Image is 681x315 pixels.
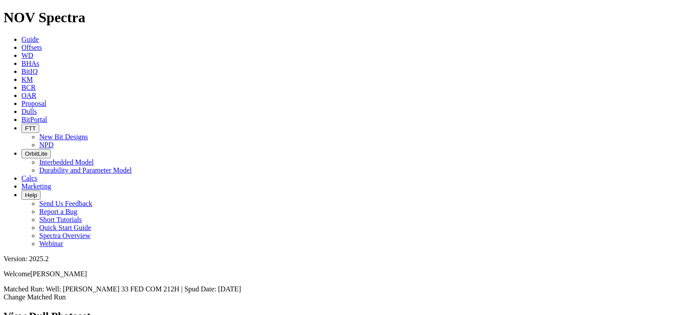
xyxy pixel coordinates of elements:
span: Well: [PERSON_NAME] 33 FED COM 212H | Spud Date: [DATE] [46,285,241,293]
a: Interbedded Model [39,158,94,166]
span: Matched Run: [4,285,44,293]
a: Offsets [21,44,42,51]
a: Short Tutorials [39,216,82,223]
h1: NOV Spectra [4,9,677,26]
button: OrbitLite [21,149,51,158]
a: BitPortal [21,116,47,123]
a: Marketing [21,182,51,190]
button: FTT [21,124,39,133]
button: Help [21,190,41,200]
a: New Bit Designs [39,133,88,141]
a: Send Us Feedback [39,200,92,207]
span: FTT [25,125,36,132]
a: Report a Bug [39,208,77,215]
a: Durability and Parameter Model [39,166,132,174]
a: OAR [21,92,37,99]
a: Dulls [21,108,37,115]
span: OrbitLite [25,150,47,157]
a: BitIQ [21,68,37,75]
a: KM [21,76,33,83]
a: Spectra Overview [39,232,90,239]
a: WD [21,52,33,59]
a: BCR [21,84,36,91]
a: Guide [21,36,39,43]
span: Help [25,192,37,198]
a: Calcs [21,174,37,182]
a: NPD [39,141,53,149]
a: Webinar [39,240,63,247]
a: Change Matched Run [4,293,66,301]
a: Quick Start Guide [39,224,91,231]
p: Welcome [4,270,677,278]
a: Proposal [21,100,46,107]
span: [PERSON_NAME] [30,270,87,278]
div: Version: 2025.2 [4,255,677,263]
a: BHAs [21,60,39,67]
